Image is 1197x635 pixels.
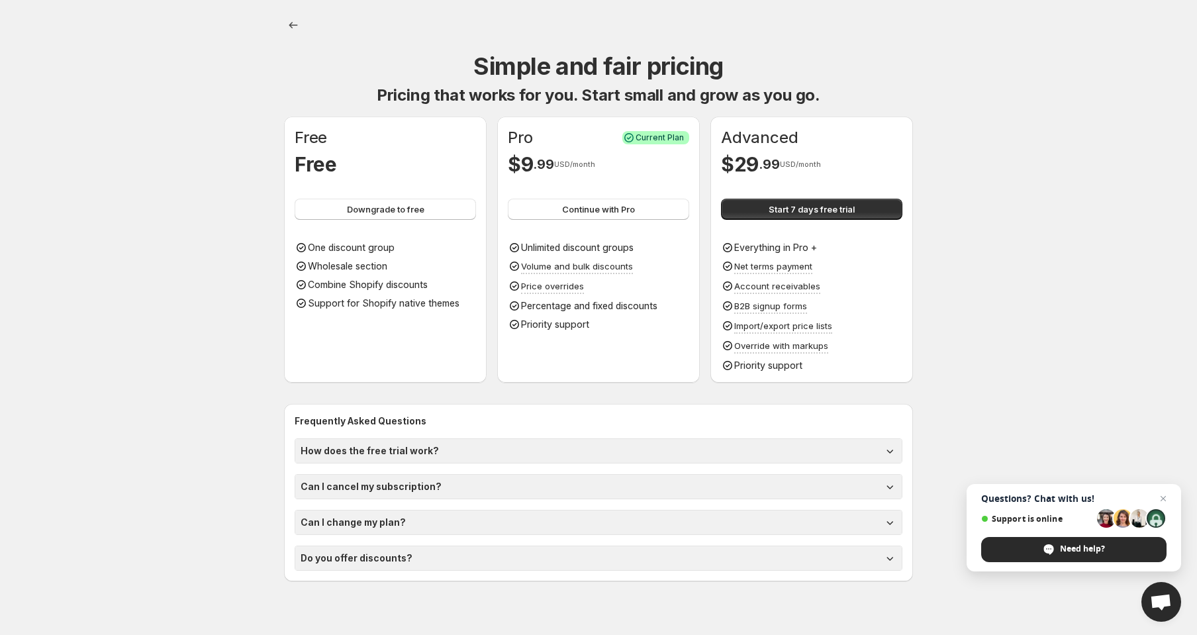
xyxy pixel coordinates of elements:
[981,493,1167,504] span: Questions? Chat with us!
[301,552,412,565] h1: Do you offer discounts?
[295,199,476,220] button: Downgrade to free
[734,261,812,271] span: Net terms payment
[981,537,1167,562] span: Need help?
[734,360,802,371] span: Priority support
[562,203,635,216] span: Continue with Pro
[636,132,684,143] span: Current Plan
[308,278,428,291] p: Combine Shopify discounts
[981,514,1092,524] span: Support is online
[308,297,459,310] p: Support for Shopify native themes
[734,301,807,311] span: B2B signup forms
[301,516,406,529] h1: Can I change my plan?
[295,151,337,177] h1: Free
[473,50,724,82] h1: Simple and fair pricing
[308,241,395,254] p: One discount group
[521,281,584,291] span: Price overrides
[1141,582,1181,622] a: Open chat
[734,281,820,291] span: Account receivables
[508,127,532,148] h1: Pro
[533,156,553,172] span: . 99
[295,415,902,428] h2: Frequently Asked Questions
[521,300,657,311] span: Percentage and fixed discounts
[554,160,595,168] span: USD/month
[521,261,633,271] span: Volume and bulk discounts
[734,320,832,331] span: Import/export price lists
[521,242,634,253] span: Unlimited discount groups
[295,127,327,148] h1: Free
[734,242,817,253] span: Everything in Pro +
[308,260,387,273] p: Wholesale section
[769,203,855,216] span: Start 7 days free trial
[347,203,424,216] span: Downgrade to free
[508,199,689,220] button: Continue with Pro
[301,480,442,493] h1: Can I cancel my subscription?
[780,160,821,168] span: USD/month
[734,340,828,351] span: Override with markups
[508,151,533,177] h1: $ 9
[721,127,798,148] h1: Advanced
[1060,543,1105,555] span: Need help?
[377,85,820,106] h1: Pricing that works for you. Start small and grow as you go.
[721,151,759,177] h1: $ 29
[301,444,439,458] h1: How does the free trial work?
[521,318,589,330] span: Priority support
[721,199,902,220] button: Start 7 days free trial
[759,156,779,172] span: . 99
